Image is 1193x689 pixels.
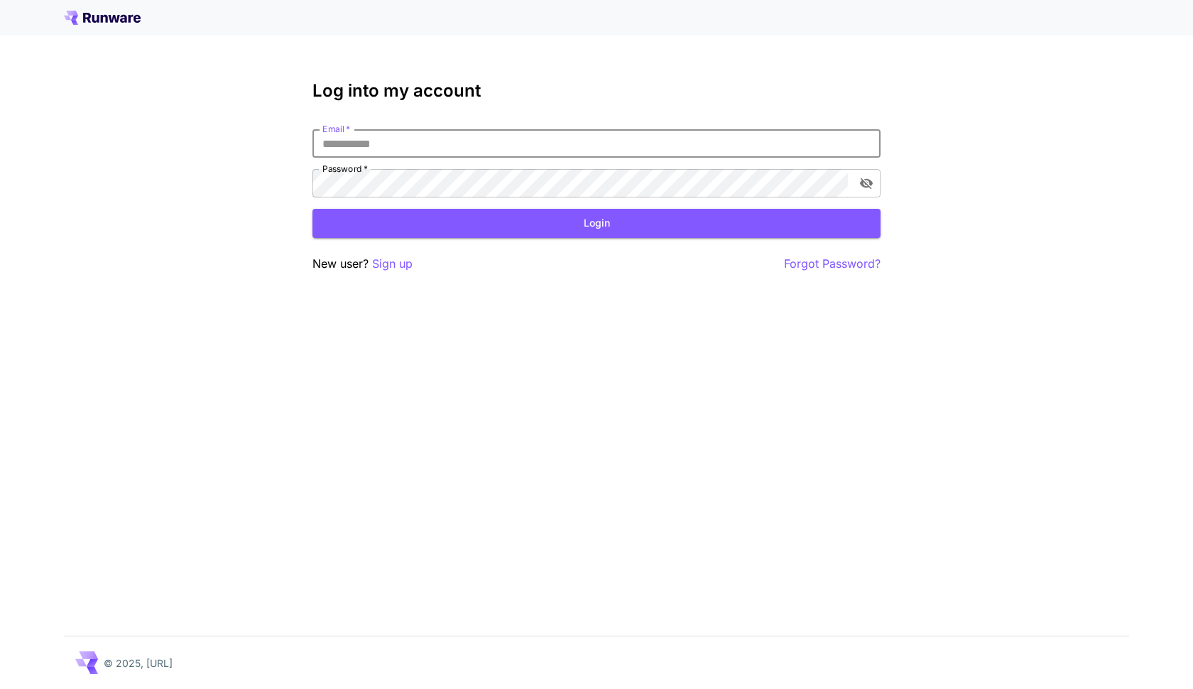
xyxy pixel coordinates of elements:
[322,123,350,135] label: Email
[322,163,368,175] label: Password
[854,170,879,196] button: toggle password visibility
[312,81,881,101] h3: Log into my account
[312,209,881,238] button: Login
[312,255,413,273] p: New user?
[784,255,881,273] button: Forgot Password?
[372,255,413,273] button: Sign up
[104,656,173,671] p: © 2025, [URL]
